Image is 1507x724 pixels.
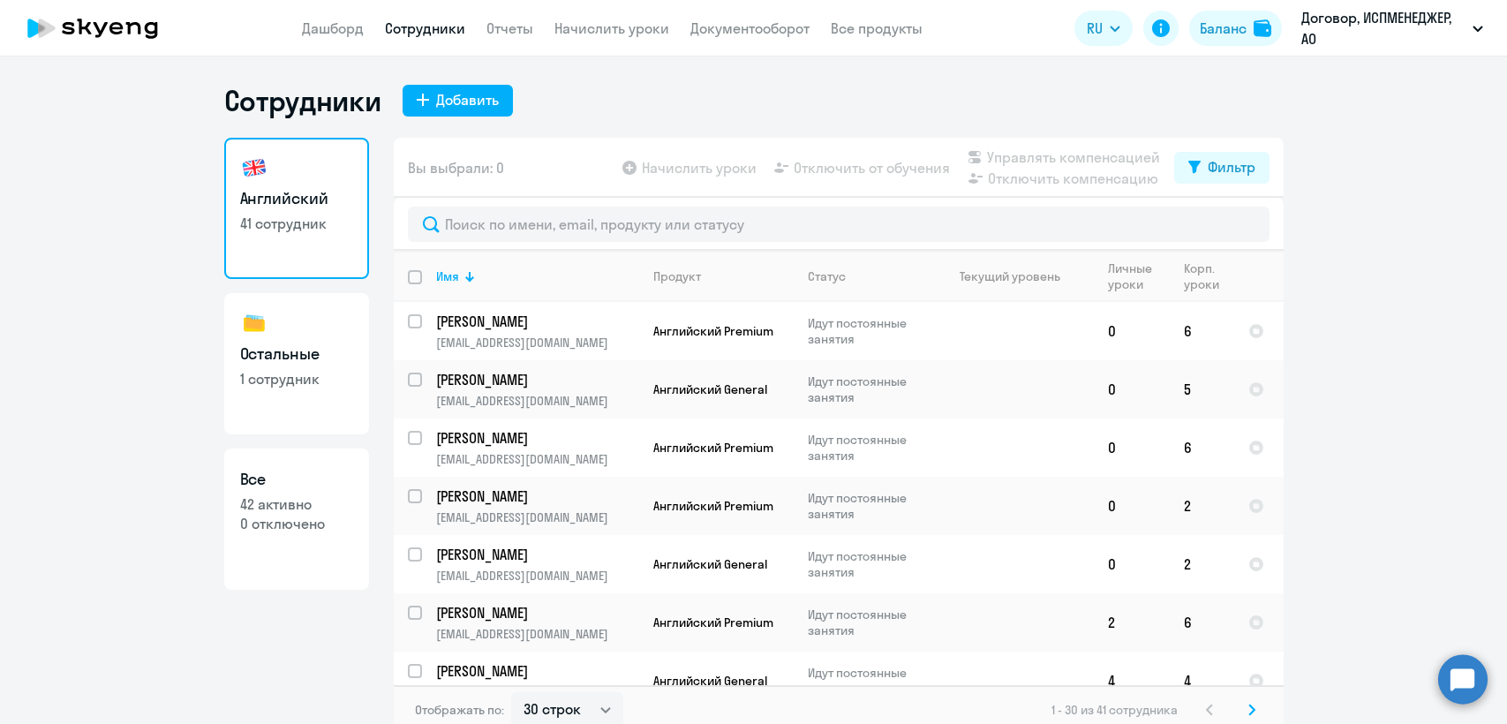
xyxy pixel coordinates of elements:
a: Документооборот [690,19,810,37]
img: balance [1254,19,1271,37]
p: [EMAIL_ADDRESS][DOMAIN_NAME] [436,684,638,700]
button: Договор, ИСПМЕНЕДЖЕР, АО [1292,7,1492,49]
a: [PERSON_NAME] [436,545,638,564]
a: [PERSON_NAME] [436,312,638,331]
div: Продукт [653,268,701,284]
button: Балансbalance [1189,11,1282,46]
td: 5 [1170,360,1234,419]
td: 2 [1170,535,1234,593]
a: Отчеты [486,19,533,37]
button: RU [1074,11,1133,46]
input: Поиск по имени, email, продукту или статусу [408,207,1270,242]
span: Английский Premium [653,615,773,630]
td: 0 [1094,535,1170,593]
td: 0 [1094,419,1170,477]
span: Английский General [653,673,767,689]
span: 1 - 30 из 41 сотрудника [1051,702,1178,718]
a: Все продукты [831,19,923,37]
a: Английский41 сотрудник [224,138,369,279]
p: [PERSON_NAME] [436,486,636,506]
p: [PERSON_NAME] [436,428,636,448]
td: 2 [1094,593,1170,652]
span: Английский General [653,556,767,572]
span: Вы выбрали: 0 [408,157,504,178]
a: [PERSON_NAME] [436,486,638,506]
p: [EMAIL_ADDRESS][DOMAIN_NAME] [436,393,638,409]
h3: Остальные [240,343,353,366]
p: [PERSON_NAME] [436,370,636,389]
img: english [240,154,268,182]
td: 0 [1094,360,1170,419]
td: 0 [1094,302,1170,360]
p: [PERSON_NAME] [436,661,636,681]
p: [PERSON_NAME] [436,603,636,622]
td: 4 [1094,652,1170,710]
a: Все42 активно0 отключено [224,449,369,590]
a: Начислить уроки [554,19,669,37]
p: Идут постоянные занятия [808,490,929,522]
div: Текущий уровень [944,268,1093,284]
td: 0 [1094,477,1170,535]
div: Фильтр [1208,156,1255,177]
a: [PERSON_NAME] [436,428,638,448]
p: [EMAIL_ADDRESS][DOMAIN_NAME] [436,626,638,642]
a: Сотрудники [385,19,465,37]
button: Фильтр [1174,152,1270,184]
a: Остальные1 сотрудник [224,293,369,434]
div: Корп. уроки [1184,260,1233,292]
div: Статус [808,268,846,284]
td: 6 [1170,593,1234,652]
span: RU [1087,18,1103,39]
p: Идут постоянные занятия [808,607,929,638]
a: [PERSON_NAME] [436,603,638,622]
td: 2 [1170,477,1234,535]
p: [PERSON_NAME] [436,312,636,331]
p: [EMAIL_ADDRESS][DOMAIN_NAME] [436,335,638,351]
p: 42 активно [240,494,353,514]
button: Добавить [403,85,513,117]
h3: Английский [240,187,353,210]
span: Английский Premium [653,440,773,456]
p: [EMAIL_ADDRESS][DOMAIN_NAME] [436,451,638,467]
p: [EMAIL_ADDRESS][DOMAIN_NAME] [436,568,638,584]
span: Английский General [653,381,767,397]
td: 4 [1170,652,1234,710]
div: Личные уроки [1108,260,1169,292]
p: [EMAIL_ADDRESS][DOMAIN_NAME] [436,509,638,525]
div: Добавить [436,89,499,110]
td: 6 [1170,302,1234,360]
div: Баланс [1200,18,1247,39]
p: Договор, ИСПМЕНЕДЖЕР, АО [1301,7,1466,49]
p: Идут постоянные занятия [808,432,929,464]
p: 0 отключено [240,514,353,533]
p: 41 сотрудник [240,214,353,233]
p: Идут постоянные занятия [808,665,929,697]
a: Дашборд [302,19,364,37]
div: Текущий уровень [960,268,1060,284]
p: Идут постоянные занятия [808,315,929,347]
a: [PERSON_NAME] [436,370,638,389]
div: Имя [436,268,459,284]
div: Имя [436,268,638,284]
p: [PERSON_NAME] [436,545,636,564]
p: Идут постоянные занятия [808,548,929,580]
h3: Все [240,468,353,491]
p: 1 сотрудник [240,369,353,388]
span: Английский Premium [653,498,773,514]
h1: Сотрудники [224,83,381,118]
span: Отображать по: [415,702,504,718]
a: [PERSON_NAME] [436,661,638,681]
p: Идут постоянные занятия [808,373,929,405]
td: 6 [1170,419,1234,477]
span: Английский Premium [653,323,773,339]
img: others [240,309,268,337]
